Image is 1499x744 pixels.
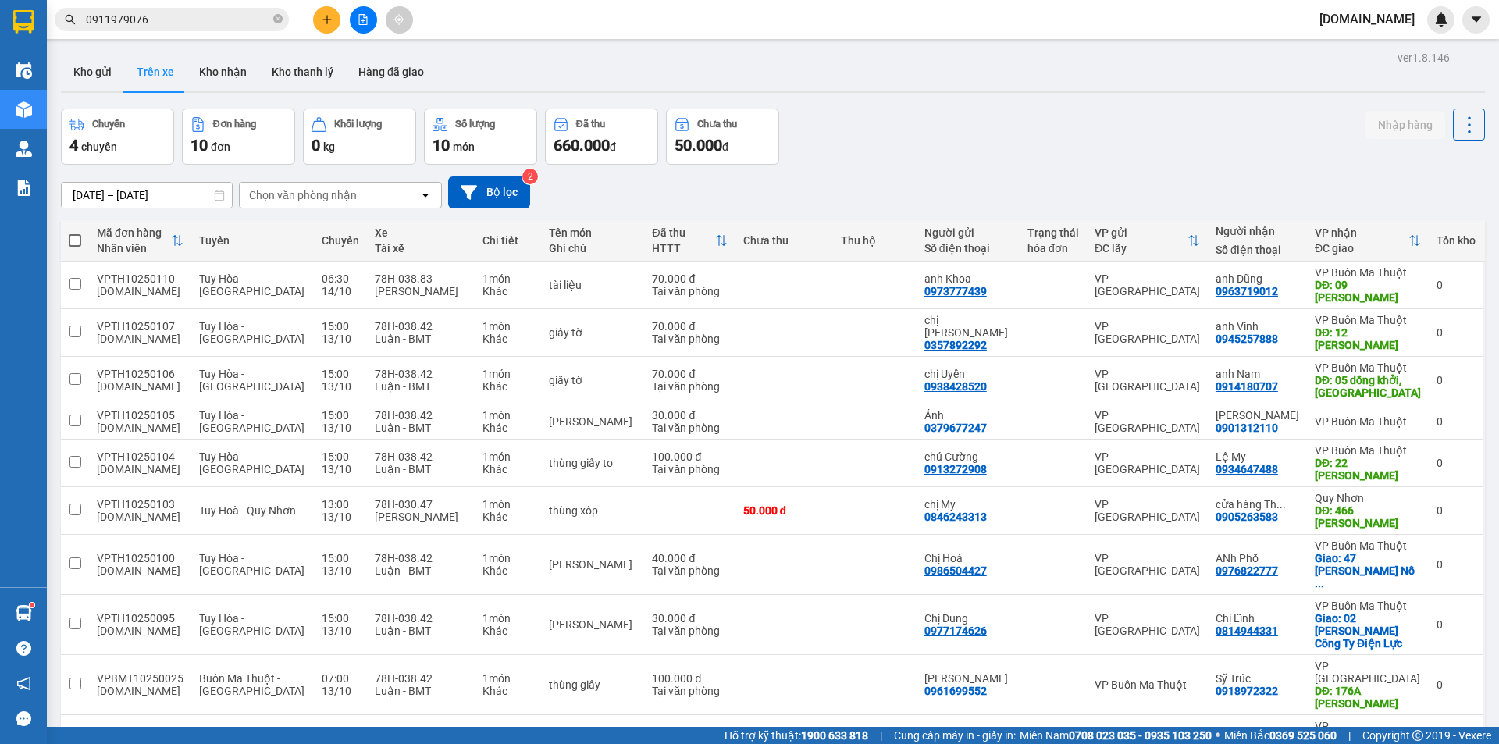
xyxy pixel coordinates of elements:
span: ... [1315,577,1324,589]
div: huong.bb [97,333,183,345]
div: Khác [482,463,534,475]
span: chuyến [81,141,117,153]
div: Luận - BMT [375,625,467,637]
div: thao.bb [97,463,183,475]
span: Tuy Hòa - [GEOGRAPHIC_DATA] [199,368,304,393]
div: VPTH10250105 [97,409,183,422]
div: 1 món [482,272,534,285]
div: Người gửi [924,226,1012,239]
div: 13/10 [322,463,359,475]
div: 0918972322 [1216,685,1278,697]
div: Sỹ Trúc [1216,672,1299,685]
div: Tại văn phòng [652,333,727,345]
div: 0 [1437,558,1476,571]
div: DĐ: 09 lê duẩn [1315,279,1421,304]
div: Tại văn phòng [652,463,727,475]
div: chị Trang [924,314,1012,339]
div: 13/10 [322,380,359,393]
div: 100.000 đ [652,672,727,685]
button: Chuyến4chuyến [61,109,174,165]
div: chị My [924,498,1012,511]
div: 0986504427 [924,564,987,577]
div: 13/10 [322,685,359,697]
span: notification [16,676,31,691]
span: [DOMAIN_NAME] [1307,9,1427,29]
th: Toggle SortBy [644,220,735,262]
span: Tuy Hòa - [GEOGRAPHIC_DATA] [199,552,304,577]
button: Khối lượng0kg [303,109,416,165]
div: VP [GEOGRAPHIC_DATA] [1095,368,1200,393]
div: 1 món [482,368,534,380]
div: Chuyến [92,119,125,130]
div: huong.bb [97,380,183,393]
div: Tuyến [199,234,306,247]
div: giấy tờ [549,326,636,339]
div: Quy Nhơn [1315,492,1421,504]
div: Tồn kho [1437,234,1476,247]
div: Tại văn phòng [652,564,727,577]
div: ĐC lấy [1095,242,1187,255]
div: 0 [1437,279,1476,291]
div: Luận - BMT [375,380,467,393]
div: 1 món [482,612,534,625]
div: 1 món [482,450,534,463]
div: 70.000 đ [652,320,727,333]
span: 10 [190,136,208,155]
div: Khác [482,333,534,345]
span: search [65,14,76,25]
div: 0973777439 [924,285,987,297]
div: Mã đơn hàng [97,226,171,239]
sup: 2 [522,169,538,184]
div: 30.000 đ [652,409,727,422]
div: suong.bb [97,564,183,577]
svg: open [419,189,432,201]
sup: 1 [30,603,34,607]
div: Tài xế [375,242,467,255]
span: 10 [433,136,450,155]
span: Miền Bắc [1224,727,1337,744]
div: Khác [482,511,534,523]
strong: 0369 525 060 [1269,729,1337,742]
div: 0846243313 [924,511,987,523]
div: 13/10 [322,333,359,345]
div: Chưa thu [697,119,737,130]
div: anh Nam [1216,368,1299,380]
div: 0 [1437,374,1476,386]
div: DĐ: 12 Lý Thái Tổ [1315,326,1421,351]
div: 15:00 [322,612,359,625]
div: 78H-038.42 [375,612,467,625]
div: Khác [482,422,534,434]
span: Tuy Hòa - [GEOGRAPHIC_DATA] [199,320,304,345]
div: Xe [375,226,467,239]
div: Anh Tín [1216,409,1299,422]
div: Luận - BMT [375,685,467,697]
div: 0357892292 [924,339,987,351]
div: VPTH10250103 [97,498,183,511]
div: 14/10 [322,285,359,297]
div: 1 món [482,409,534,422]
div: Thu hộ [841,234,909,247]
div: 13/10 [322,511,359,523]
span: aim [393,14,404,25]
div: 78H-038.42 [375,450,467,463]
span: Cung cấp máy in - giấy in: [894,727,1016,744]
div: 50.000 đ [743,504,826,517]
div: VP gửi [1095,226,1187,239]
div: chị Uyển [924,368,1012,380]
span: Tuy Hòa - [GEOGRAPHIC_DATA] [199,450,304,475]
div: Đã thu [576,119,605,130]
button: Kho thanh lý [259,53,346,91]
div: Số điện thoại [1216,244,1299,256]
div: 78H-038.42 [375,320,467,333]
div: VP nhận [1315,226,1408,239]
div: VP [GEOGRAPHIC_DATA] [1095,612,1200,637]
span: question-circle [16,641,31,656]
span: Buôn Ma Thuột - [GEOGRAPHIC_DATA] [199,672,304,697]
img: warehouse-icon [16,62,32,79]
div: 0 [1437,504,1476,517]
div: VP [GEOGRAPHIC_DATA] [1095,450,1200,475]
div: 0945257888 [1216,333,1278,345]
div: VP Buôn Ma Thuột [1315,444,1421,457]
div: 0 [1437,415,1476,428]
span: Tuy Hòa - [GEOGRAPHIC_DATA] [199,272,304,297]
